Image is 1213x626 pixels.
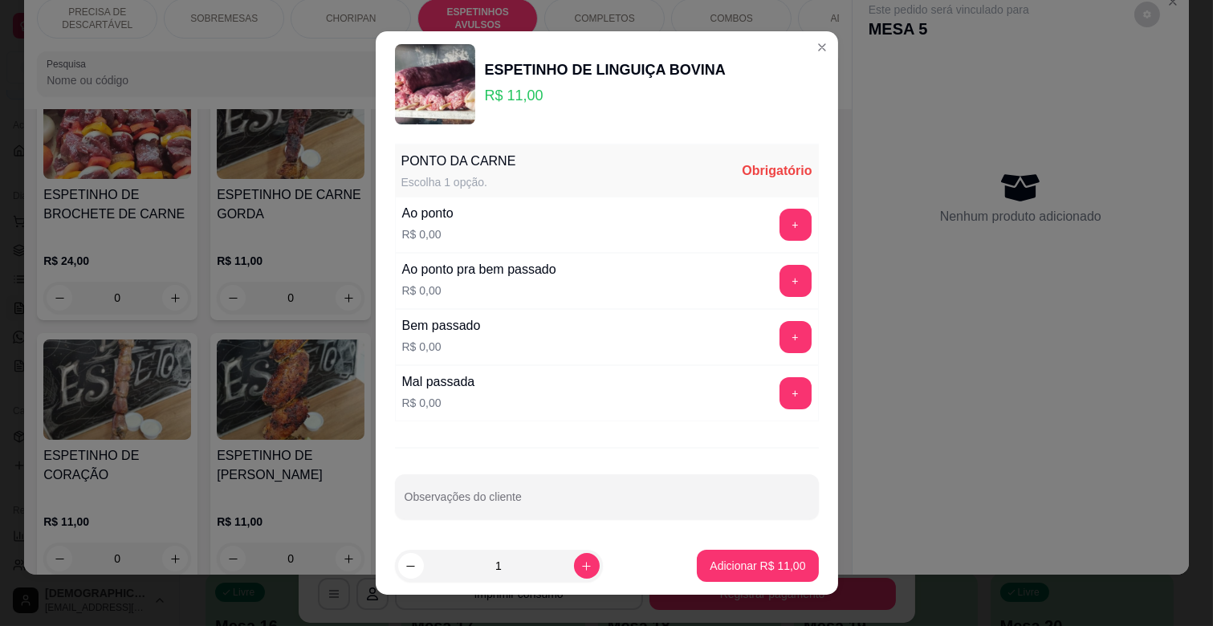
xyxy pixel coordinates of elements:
div: Bem passado [402,316,481,335]
p: R$ 0,00 [402,283,556,299]
button: Adicionar R$ 11,00 [697,550,818,582]
div: PONTO DA CARNE [401,152,516,171]
button: add [779,377,812,409]
button: decrease-product-quantity [398,553,424,579]
p: R$ 0,00 [402,395,475,411]
div: Ao ponto [402,204,454,223]
p: R$ 0,00 [402,339,481,355]
button: add [779,209,812,241]
button: increase-product-quantity [574,553,600,579]
p: R$ 11,00 [485,84,726,107]
p: R$ 0,00 [402,226,454,242]
div: Mal passada [402,372,475,392]
div: Escolha 1 opção. [401,174,516,190]
button: add [779,321,812,353]
img: product-image [395,44,475,124]
div: Ao ponto pra bem passado [402,260,556,279]
input: Observações do cliente [405,495,809,511]
div: Obrigatório [742,161,812,181]
button: add [779,265,812,297]
p: Adicionar R$ 11,00 [710,558,805,574]
div: ESPETINHO DE LINGUIÇA BOVINA [485,59,726,81]
button: Close [809,35,835,60]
